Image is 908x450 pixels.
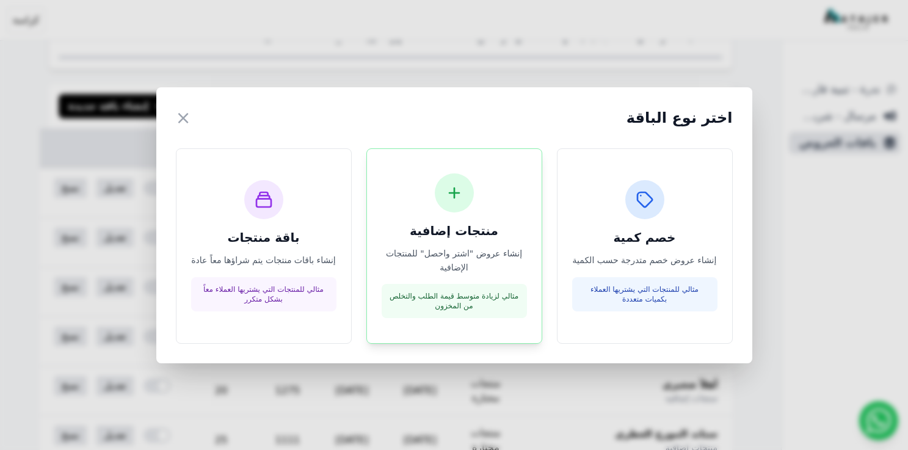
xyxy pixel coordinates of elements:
p: مثالي للمنتجات التي يشتريها العملاء معاً بشكل متكرر [198,285,329,304]
h3: خصم كمية [572,229,717,246]
h3: باقة منتجات [191,229,336,246]
p: مثالي للمنتجات التي يشتريها العملاء بكميات متعددة [579,285,710,304]
p: إنشاء عروض "اشتر واحصل" للمنتجات الإضافية [382,247,527,275]
p: إنشاء باقات منتجات يتم شراؤها معاً عادة [191,253,336,267]
p: إنشاء عروض خصم متدرجة حسب الكمية [572,253,717,267]
h3: منتجات إضافية [382,222,527,239]
button: × [176,107,191,129]
h2: اختر نوع الباقة [627,108,733,128]
p: مثالي لزيادة متوسط قيمة الطلب والتخلص من المخزون [389,291,520,311]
